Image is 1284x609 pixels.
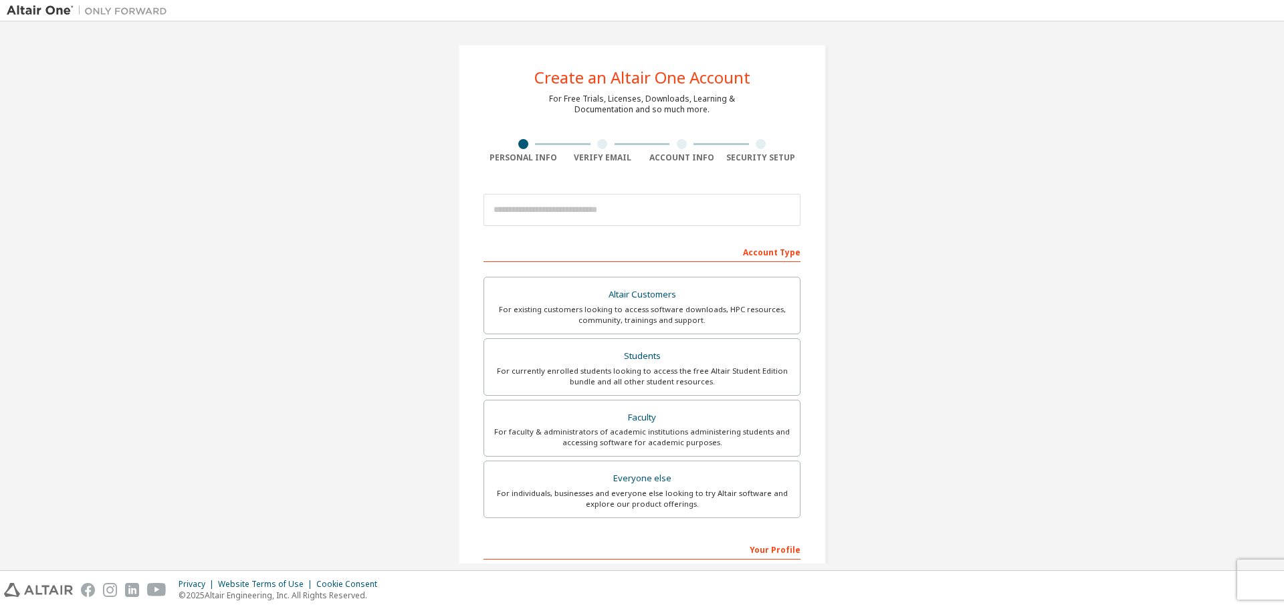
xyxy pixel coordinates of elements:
[484,538,800,560] div: Your Profile
[492,488,792,509] div: For individuals, businesses and everyone else looking to try Altair software and explore our prod...
[316,579,385,590] div: Cookie Consent
[492,347,792,366] div: Students
[492,469,792,488] div: Everyone else
[4,583,73,597] img: altair_logo.svg
[218,579,316,590] div: Website Terms of Use
[492,427,792,448] div: For faculty & administrators of academic institutions administering students and accessing softwa...
[492,285,792,304] div: Altair Customers
[179,579,218,590] div: Privacy
[484,241,800,262] div: Account Type
[534,70,750,86] div: Create an Altair One Account
[147,583,167,597] img: youtube.svg
[81,583,95,597] img: facebook.svg
[484,152,563,163] div: Personal Info
[492,408,792,427] div: Faculty
[563,152,643,163] div: Verify Email
[492,366,792,387] div: For currently enrolled students looking to access the free Altair Student Edition bundle and all ...
[7,4,174,17] img: Altair One
[549,94,735,115] div: For Free Trials, Licenses, Downloads, Learning & Documentation and so much more.
[492,304,792,326] div: For existing customers looking to access software downloads, HPC resources, community, trainings ...
[125,583,139,597] img: linkedin.svg
[642,152,722,163] div: Account Info
[179,590,385,601] p: © 2025 Altair Engineering, Inc. All Rights Reserved.
[103,583,117,597] img: instagram.svg
[722,152,801,163] div: Security Setup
